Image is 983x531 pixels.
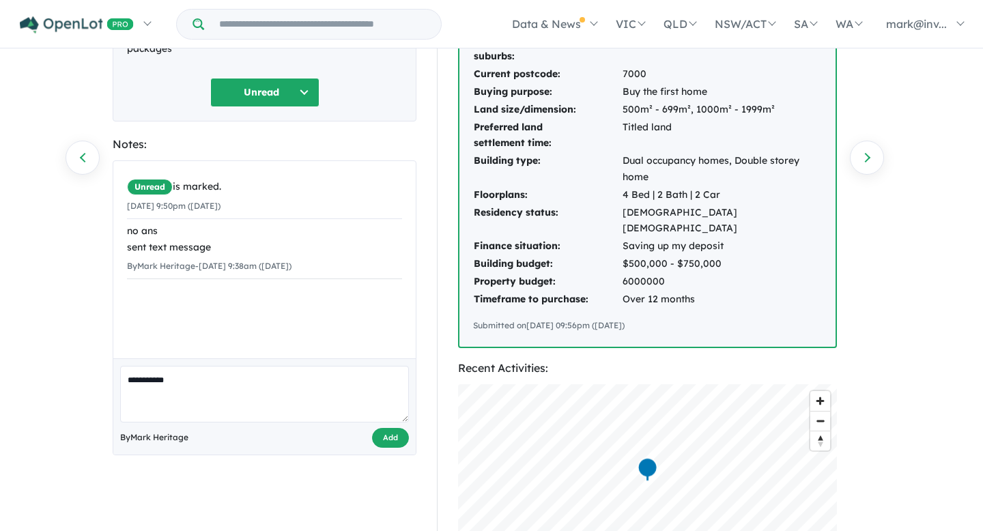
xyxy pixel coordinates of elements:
[127,179,173,195] span: Unread
[473,101,622,119] td: Land size/dimension:
[810,391,830,411] button: Zoom in
[458,359,837,377] div: Recent Activities:
[622,291,822,308] td: Over 12 months
[473,152,622,186] td: Building type:
[622,32,822,66] td: [PERSON_NAME] Waverley
[810,431,830,450] button: Reset bearing to north
[638,457,658,483] div: Map marker
[622,186,822,204] td: 4 Bed | 2 Bath | 2 Car
[622,255,822,273] td: $500,000 - $750,000
[20,16,134,33] img: Openlot PRO Logo White
[810,412,830,431] span: Zoom out
[473,83,622,101] td: Buying purpose:
[127,223,402,256] div: no ans sent text message
[127,179,402,195] div: is marked.
[127,261,291,271] small: By Mark Heritage - [DATE] 9:38am ([DATE])
[622,83,822,101] td: Buy the first home
[473,255,622,273] td: Building budget:
[622,204,822,238] td: [DEMOGRAPHIC_DATA] [DEMOGRAPHIC_DATA]
[473,186,622,204] td: Floorplans:
[120,431,188,444] span: By Mark Heritage
[113,135,416,154] div: Notes:
[473,291,622,308] td: Timeframe to purchase:
[207,10,438,39] input: Try estate name, suburb, builder or developer
[473,66,622,83] td: Current postcode:
[622,119,822,153] td: Titled land
[210,78,319,107] button: Unread
[473,119,622,153] td: Preferred land settlement time:
[473,32,622,66] td: Interested areas & suburbs:
[810,411,830,431] button: Zoom out
[372,428,409,448] button: Add
[622,238,822,255] td: Saving up my deposit
[622,101,822,119] td: 500m² - 699m², 1000m² - 1999m²
[622,273,822,291] td: 6000000
[473,204,622,238] td: Residency status:
[127,201,220,211] small: [DATE] 9:50pm ([DATE])
[473,238,622,255] td: Finance situation:
[810,431,830,450] span: Reset bearing to north
[473,319,822,332] div: Submitted on [DATE] 09:56pm ([DATE])
[622,152,822,186] td: Dual occupancy homes, Double storey home
[622,66,822,83] td: 7000
[886,17,947,31] span: mark@inv...
[473,273,622,291] td: Property budget:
